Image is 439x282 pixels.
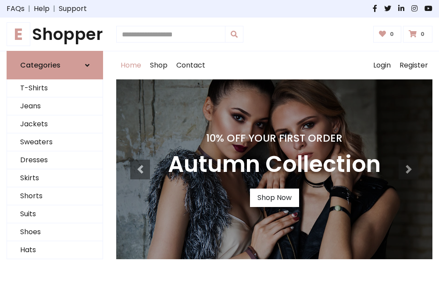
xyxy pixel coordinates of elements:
[395,51,432,79] a: Register
[20,61,61,69] h6: Categories
[7,169,103,187] a: Skirts
[7,187,103,205] a: Shorts
[168,151,381,178] h3: Autumn Collection
[7,223,103,241] a: Shoes
[25,4,34,14] span: |
[250,189,299,207] a: Shop Now
[34,4,50,14] a: Help
[7,51,103,79] a: Categories
[418,30,427,38] span: 0
[7,79,103,97] a: T-Shirts
[7,25,103,44] h1: Shopper
[373,26,402,43] a: 0
[7,205,103,223] a: Suits
[59,4,87,14] a: Support
[369,51,395,79] a: Login
[403,26,432,43] a: 0
[168,132,381,144] h4: 10% Off Your First Order
[116,51,146,79] a: Home
[7,133,103,151] a: Sweaters
[7,97,103,115] a: Jeans
[7,4,25,14] a: FAQs
[7,25,103,44] a: EShopper
[172,51,210,79] a: Contact
[7,115,103,133] a: Jackets
[388,30,396,38] span: 0
[50,4,59,14] span: |
[7,241,103,259] a: Hats
[7,151,103,169] a: Dresses
[146,51,172,79] a: Shop
[7,22,30,46] span: E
